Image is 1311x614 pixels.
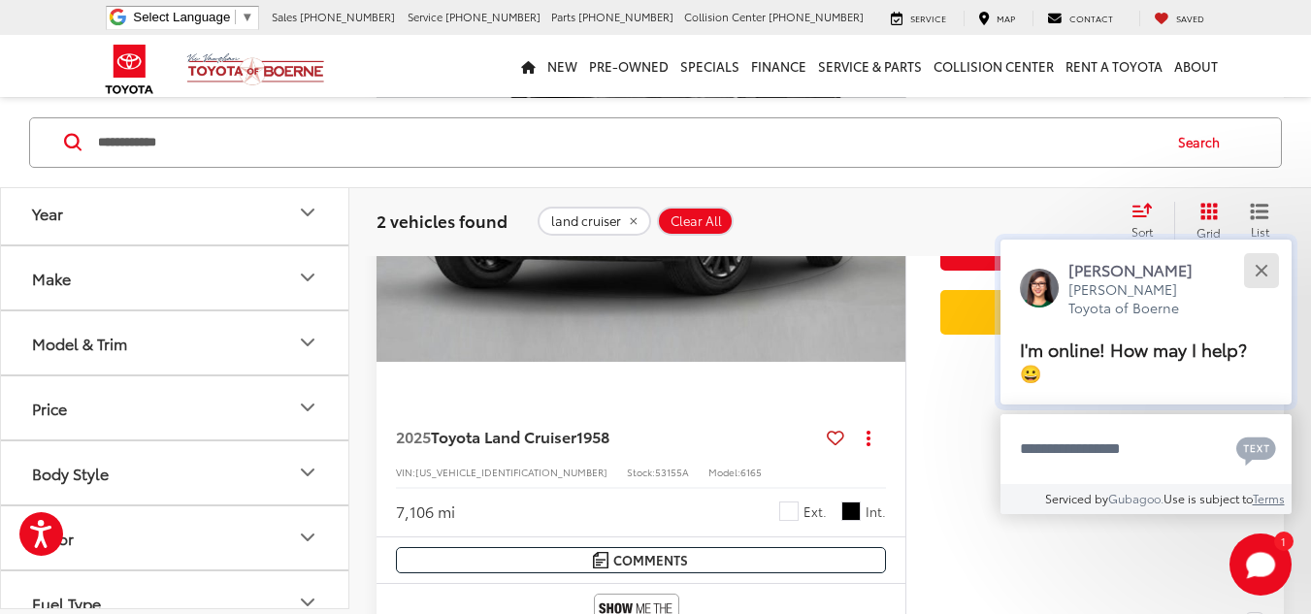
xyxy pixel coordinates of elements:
div: Fuel Type [32,594,101,612]
button: Model & TrimModel & Trim [1,311,350,374]
button: Grid View [1174,201,1235,240]
div: Close[PERSON_NAME][PERSON_NAME] Toyota of BoerneI'm online! How may I help? 😀Type your messageCha... [1000,240,1292,514]
span: [PHONE_NUMBER] [769,9,864,24]
div: 7,106 mi [396,501,455,523]
span: Ext. [803,502,827,521]
button: MakeMake [1,246,350,309]
div: Body Style [32,464,109,482]
textarea: Type your message [1000,414,1292,484]
button: List View [1235,201,1284,240]
a: Terms [1253,490,1285,506]
span: Service [910,12,946,24]
span: 1958 [576,425,609,447]
span: [US_VEHICLE_IDENTIFICATION_NUMBER] [415,465,607,479]
p: [PERSON_NAME] [1068,259,1212,280]
button: Select sort value [1122,201,1174,240]
div: Make [296,266,319,289]
span: [PHONE_NUMBER] [300,9,395,24]
div: Year [32,204,63,222]
span: White [779,501,799,521]
div: Year [296,201,319,224]
span: Toyota Land Cruiser [431,425,576,447]
div: Fuel Type [296,591,319,614]
span: Clear All [671,212,722,228]
span: Select Language [133,10,230,24]
img: Vic Vaughan Toyota of Boerne [186,52,325,86]
span: 2025 [396,425,431,447]
span: List [1250,222,1269,239]
span: Saved [1176,12,1204,24]
span: Parts [551,9,575,24]
svg: Start Chat [1229,533,1292,596]
span: dropdown dots [867,430,870,445]
span: Use is subject to [1164,490,1253,506]
span: 1 [1281,536,1286,545]
button: Body StyleBody Style [1,441,350,504]
button: Chat with SMS [1230,427,1282,470]
button: Close [1240,249,1282,291]
input: Search by Make, Model, or Keyword [96,118,1160,165]
span: Map [997,12,1015,24]
span: [PHONE_NUMBER] [578,9,673,24]
a: Pre-Owned [583,35,674,97]
span: [PHONE_NUMBER] [445,9,541,24]
div: Make [32,269,71,287]
button: remove land%20cruiser [538,206,651,235]
div: Model & Trim [296,331,319,354]
span: Contact [1069,12,1113,24]
span: 53155A [655,465,689,479]
div: Price [32,399,67,417]
span: 6165 [740,465,762,479]
span: Service [408,9,442,24]
span: Stock: [627,465,655,479]
span: VIN: [396,465,415,479]
a: My Saved Vehicles [1139,11,1219,26]
button: Comments [396,547,886,573]
button: Clear All [657,206,734,235]
a: Select Language​ [133,10,253,24]
a: About [1168,35,1224,97]
button: Search [1160,117,1248,166]
a: Specials [674,35,745,97]
span: Collision Center [684,9,766,24]
span: ▼ [241,10,253,24]
span: Sales [272,9,297,24]
a: Value Your Trade [940,290,1250,334]
a: Map [964,11,1030,26]
a: Contact [1032,11,1128,26]
img: Comments [593,552,608,568]
span: Grid [1196,223,1221,240]
button: ColorColor [1,506,350,569]
div: Model & Trim [32,334,127,352]
span: Comments [613,551,688,569]
a: Service [876,11,961,26]
a: Collision Center [928,35,1060,97]
button: Actions [852,420,886,454]
div: Price [296,396,319,419]
span: Model: [708,465,740,479]
button: PricePrice [1,376,350,439]
a: 2025Toyota Land Cruiser1958 [396,426,819,447]
a: Service & Parts: Opens in a new tab [812,35,928,97]
div: Body Style [296,461,319,484]
span: I'm online! How may I help? 😀 [1020,336,1247,385]
span: Int. [866,502,886,521]
span: Serviced by [1045,490,1108,506]
a: Rent a Toyota [1060,35,1168,97]
span: Black [841,501,861,521]
a: New [541,35,583,97]
span: 2 vehicles found [377,208,508,231]
button: Toggle Chat Window [1229,533,1292,596]
a: Gubagoo. [1108,490,1164,506]
span: ​ [235,10,236,24]
span: land cruiser [551,212,621,228]
img: Toyota [93,38,166,101]
a: Finance [745,35,812,97]
svg: Text [1236,435,1276,466]
a: Home [515,35,541,97]
button: YearYear [1,181,350,244]
span: Sort [1131,222,1153,239]
div: Color [296,526,319,549]
p: [PERSON_NAME] Toyota of Boerne [1068,280,1212,318]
